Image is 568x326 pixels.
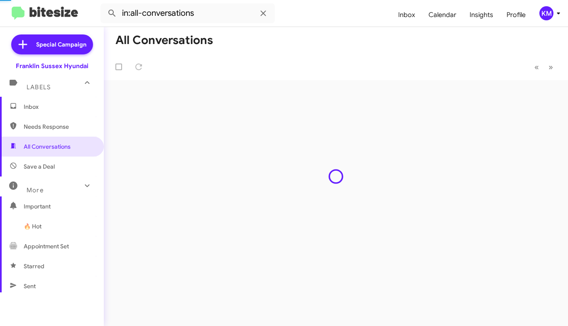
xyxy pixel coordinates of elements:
a: Special Campaign [11,34,93,54]
button: Next [544,59,558,76]
a: Insights [463,3,500,27]
nav: Page navigation example [530,59,558,76]
span: All Conversations [24,142,71,151]
span: Sent [24,282,36,290]
span: » [548,62,553,72]
button: KM [532,6,559,20]
span: 🔥 Hot [24,222,42,230]
input: Search [100,3,275,23]
a: Inbox [392,3,422,27]
a: Calendar [422,3,463,27]
span: Special Campaign [36,40,86,49]
div: Franklin Sussex Hyundai [16,62,88,70]
span: Labels [27,83,51,91]
a: Profile [500,3,532,27]
span: Needs Response [24,123,94,131]
div: KM [539,6,553,20]
span: « [534,62,539,72]
span: More [27,186,44,194]
span: Inbox [24,103,94,111]
button: Previous [529,59,544,76]
span: Appointment Set [24,242,69,250]
h1: All Conversations [115,34,213,47]
span: Starred [24,262,44,270]
span: Save a Deal [24,162,55,171]
span: Important [24,202,94,211]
